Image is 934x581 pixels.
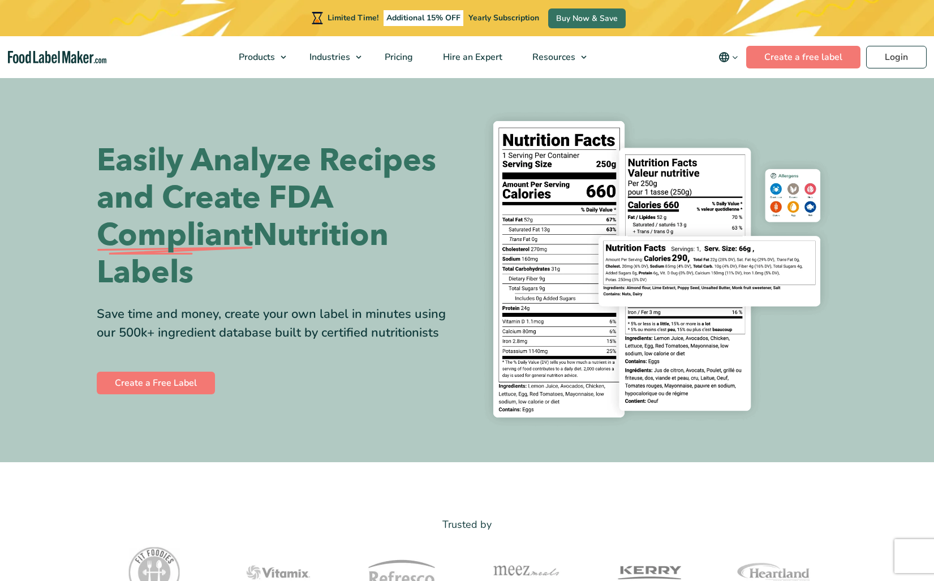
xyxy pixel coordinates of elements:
[235,51,276,63] span: Products
[440,51,503,63] span: Hire an Expert
[711,46,746,68] button: Change language
[548,8,626,28] a: Buy Now & Save
[518,36,592,78] a: Resources
[97,305,459,342] div: Save time and money, create your own label in minutes using our 500k+ ingredient database built b...
[306,51,351,63] span: Industries
[97,372,215,394] a: Create a Free Label
[8,51,106,64] a: Food Label Maker homepage
[866,46,927,68] a: Login
[97,142,459,291] h1: Easily Analyze Recipes and Create FDA Nutrition Labels
[97,517,838,533] p: Trusted by
[428,36,515,78] a: Hire an Expert
[746,46,860,68] a: Create a free label
[328,12,378,23] span: Limited Time!
[224,36,292,78] a: Products
[468,12,539,23] span: Yearly Subscription
[381,51,414,63] span: Pricing
[384,10,463,26] span: Additional 15% OFF
[529,51,576,63] span: Resources
[295,36,367,78] a: Industries
[97,217,253,254] span: Compliant
[370,36,425,78] a: Pricing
